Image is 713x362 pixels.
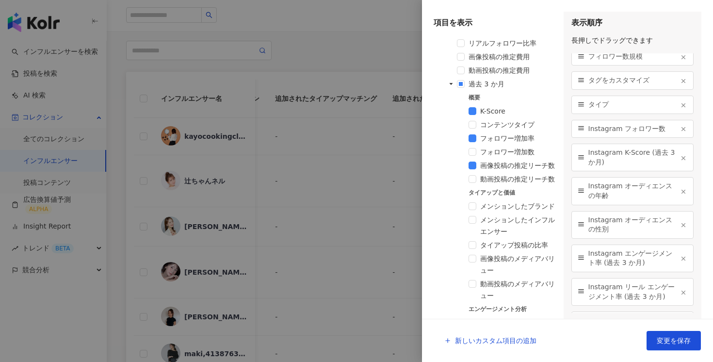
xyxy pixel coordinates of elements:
div: Instagram オーディエンスの年齢 [571,177,694,205]
span: メンションしたブランド [480,202,555,210]
span: Instagram オーディエンスの年齢 [588,181,676,200]
span: 動画投稿の推定費用 [469,66,530,74]
div: Instagram K-Score (過去 3 か月) [571,144,694,171]
div: フィロワー数規模 [571,48,694,66]
span: Instagram オーディエンスの性別 [588,215,676,234]
div: 項目を表示 [434,17,556,28]
span: 動画投稿の推定リーチ数 [480,175,555,183]
span: Instagram リール エンゲージメント率 (過去 3 か月) [588,282,676,301]
span: 過去 3 か月 [469,80,504,88]
span: 画像投稿の推定費用 [469,51,556,63]
div: 概要 [469,92,556,103]
span: フォロワー増加数 [480,146,556,158]
span: 画像投稿の推定リーチ数 [480,160,556,171]
span: タイプ [588,100,676,110]
div: Instagram リールの再生率 (過去 3 か月) [571,312,694,339]
span: 新しいカスタム項目の追加 [455,337,536,345]
div: Instagram オーディエンスの性別 [571,211,694,239]
span: タイアップ投稿の比率 [480,241,548,249]
span: 動画投稿の推定リーチ数 [480,173,556,185]
span: フォロワー増加数 [480,148,535,156]
span: メンションしたインフルエンサー [480,214,556,237]
span: 動画投稿のメディアバリュー [480,280,555,299]
div: Instagram エンゲージメント率 (過去 3 か月) [571,245,694,272]
span: リアルフォロワー比率 [469,37,556,49]
span: 変更を保存 [657,337,691,345]
div: 長押しでドラッグできます [571,36,694,46]
span: 動画投稿の推定費用 [469,65,556,76]
button: 新しいカスタム項目の追加 [434,331,547,350]
div: タイアップと価値 [469,187,556,198]
div: Instagram リール エンゲージメント率 (過去 3 か月) [571,278,694,306]
span: Instagram エンゲージメント率 (過去 3 か月) [588,249,676,268]
span: 画像投稿のメディアバリュー [480,255,555,274]
span: コンテンツタイプ [480,121,535,129]
span: コンテンツタイプ [480,119,556,131]
div: エンゲージメント分析 [469,303,556,315]
span: 画像投稿の推定費用 [469,53,530,61]
button: 変更を保存 [647,331,701,350]
span: 画像投稿の推定リーチ数 [480,162,555,169]
div: タグをカスタマイズ [571,71,694,90]
span: 画像投稿のメディアバリュー [480,253,556,276]
span: K-Score [480,105,556,117]
span: タグをカスタマイズ [588,76,676,85]
span: K-Score [480,107,505,115]
span: Instagram フォロワー数 [588,124,676,134]
span: エンゲージメント率 [480,317,556,329]
span: 過去 3 か月 [469,78,556,90]
span: メンションしたインフルエンサー [480,216,555,235]
span: フィロワー数規模 [588,52,676,62]
div: 表示順序 [571,17,694,28]
div: Instagram フォロワー数 [571,120,694,138]
span: フォロワー増加率 [480,132,556,144]
span: フォロワー増加率 [480,134,535,142]
div: タイプ [571,96,694,114]
span: caret-down [449,82,454,86]
span: メンションしたブランド [480,200,556,212]
span: Instagram K-Score (過去 3 か月) [588,148,676,167]
span: 動画投稿のメディアバリュー [480,278,556,301]
span: タイアップ投稿の比率 [480,239,556,251]
span: リアルフォロワー比率 [469,39,536,47]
